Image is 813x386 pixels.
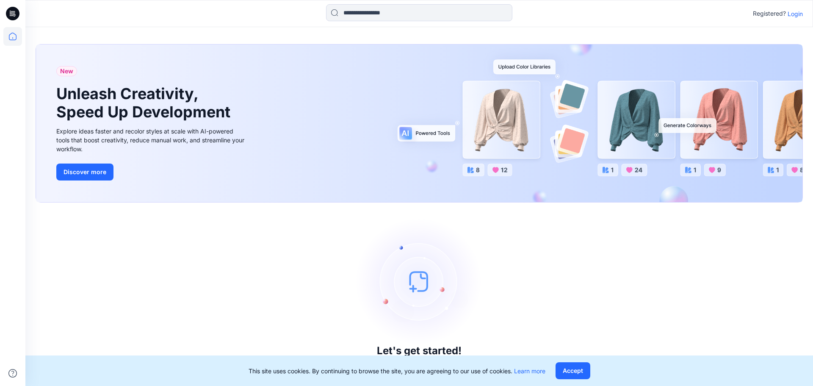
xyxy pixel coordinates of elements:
h3: Let's get started! [377,345,462,357]
img: empty-state-image.svg [356,218,483,345]
h1: Unleash Creativity, Speed Up Development [56,85,234,121]
button: Accept [556,362,590,379]
div: Explore ideas faster and recolor styles at scale with AI-powered tools that boost creativity, red... [56,127,247,153]
span: New [60,66,73,76]
p: This site uses cookies. By continuing to browse the site, you are agreeing to our use of cookies. [249,367,545,375]
p: Login [788,9,803,18]
button: Discover more [56,164,113,181]
a: Discover more [56,164,247,181]
a: Learn more [514,367,545,375]
p: Registered? [753,8,786,19]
